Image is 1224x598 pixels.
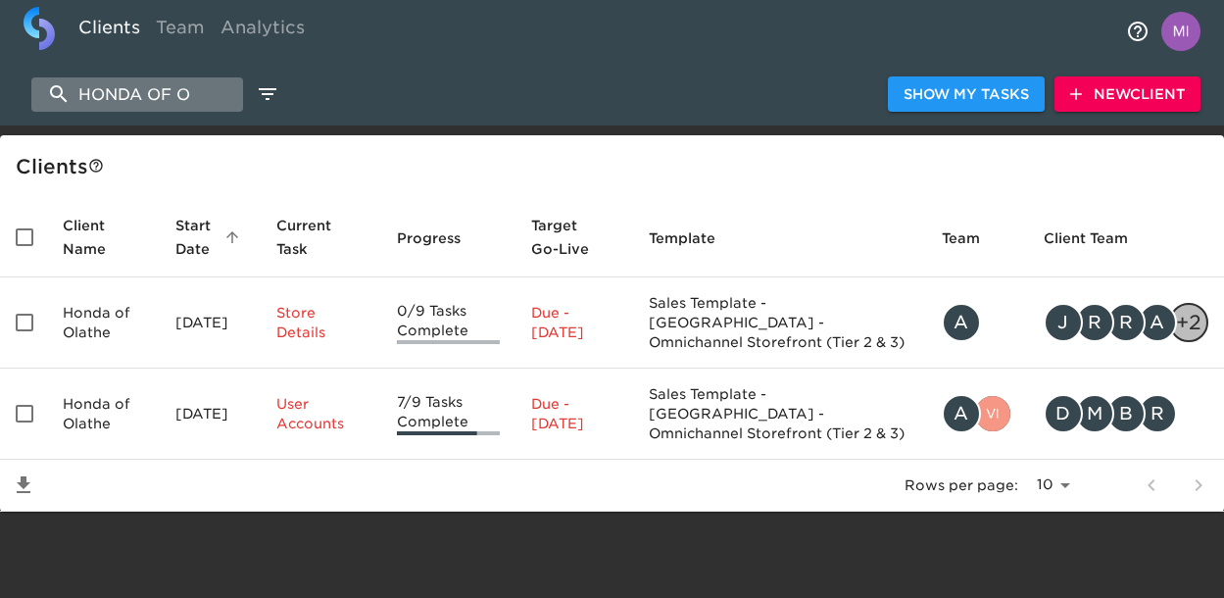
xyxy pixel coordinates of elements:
span: Progress [397,226,486,250]
span: New Client [1070,82,1185,107]
p: Rows per page: [905,475,1018,495]
td: 0/9 Tasks Complete [381,277,515,369]
span: Template [649,226,741,250]
td: Honda of Olathe [47,369,160,460]
span: This is the next Task in this Hub that should be completed [276,214,340,261]
span: Client Name [63,214,144,261]
span: Team [942,226,1005,250]
a: Team [148,7,213,55]
div: B [1106,394,1146,433]
td: [DATE] [160,369,262,460]
div: A [1138,303,1177,342]
div: Client s [16,151,1216,182]
a: Clients [71,7,148,55]
img: vijaysairam.nandivada@cdk.com [975,396,1010,431]
div: jsallenbach@baxterauto.com, rmaher@hondaolfolathe.com, rmaher@hondaofolathe.com, ashley.frazier@e... [1044,303,1208,342]
button: Show My Tasks [888,76,1045,113]
img: Profile [1161,12,1200,51]
td: Honda of Olathe [47,277,160,369]
td: 7/9 Tasks Complete [381,369,515,460]
span: Show My Tasks [904,82,1029,107]
span: Client Team [1044,226,1153,250]
p: Store Details [276,303,366,342]
button: NewClient [1054,76,1200,113]
td: [DATE] [160,277,262,369]
svg: This is a list of all of your clients and clients shared with you [88,158,104,174]
div: M [1075,394,1114,433]
button: notifications [1114,8,1161,55]
img: logo [24,7,55,50]
div: A [942,394,981,433]
div: dlett@legendstoyota.com, mbennett@baxterauto.com, bstephenson@baxterauto.com, rmaher@hondaofolath... [1044,394,1208,433]
div: R [1075,303,1114,342]
p: Due - [DATE] [531,303,617,342]
div: ari.frost@roadster.com [942,303,1012,342]
select: rows per page [1026,471,1077,500]
span: Target Go-Live [531,214,617,261]
button: edit [251,77,284,111]
span: Calculated based on the start date and the duration of all Tasks contained in this Hub. [531,214,592,261]
div: J [1044,303,1083,342]
span: Start Date [175,214,246,261]
div: ari.frost@roadster.com, vijaysairam.nandivada@cdk.com [942,394,1012,433]
p: Due - [DATE] [531,394,617,433]
div: + 2 [1169,303,1208,342]
div: A [942,303,981,342]
span: Current Task [276,214,366,261]
td: Sales Template - [GEOGRAPHIC_DATA] - Omnichannel Storefront (Tier 2 & 3) [633,369,926,460]
p: User Accounts [276,394,366,433]
div: R [1106,303,1146,342]
td: Sales Template - [GEOGRAPHIC_DATA] - Omnichannel Storefront (Tier 2 & 3) [633,277,926,369]
div: R [1138,394,1177,433]
div: D [1044,394,1083,433]
a: Analytics [213,7,313,55]
input: search [31,77,243,112]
